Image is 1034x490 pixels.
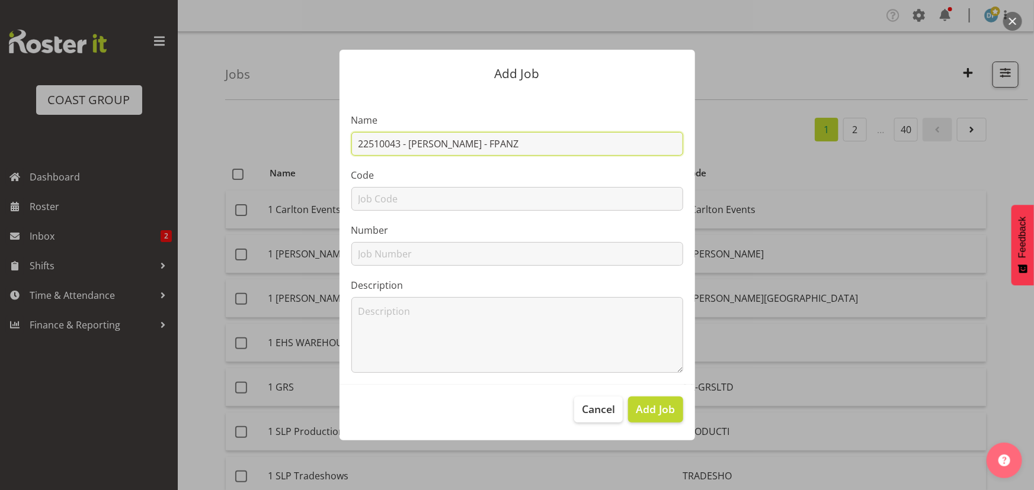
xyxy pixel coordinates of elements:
input: Job Name [351,132,683,156]
input: Job Code [351,187,683,211]
label: Code [351,168,683,182]
span: Add Job [636,401,675,417]
input: Job Number [351,242,683,266]
span: Cancel [582,401,615,417]
img: help-xxl-2.png [998,454,1010,466]
label: Name [351,113,683,127]
label: Number [351,223,683,237]
span: Feedback [1017,217,1028,258]
button: Feedback - Show survey [1011,205,1034,285]
label: Description [351,278,683,292]
button: Cancel [574,396,623,423]
p: Add Job [351,67,683,80]
button: Add Job [628,396,683,423]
